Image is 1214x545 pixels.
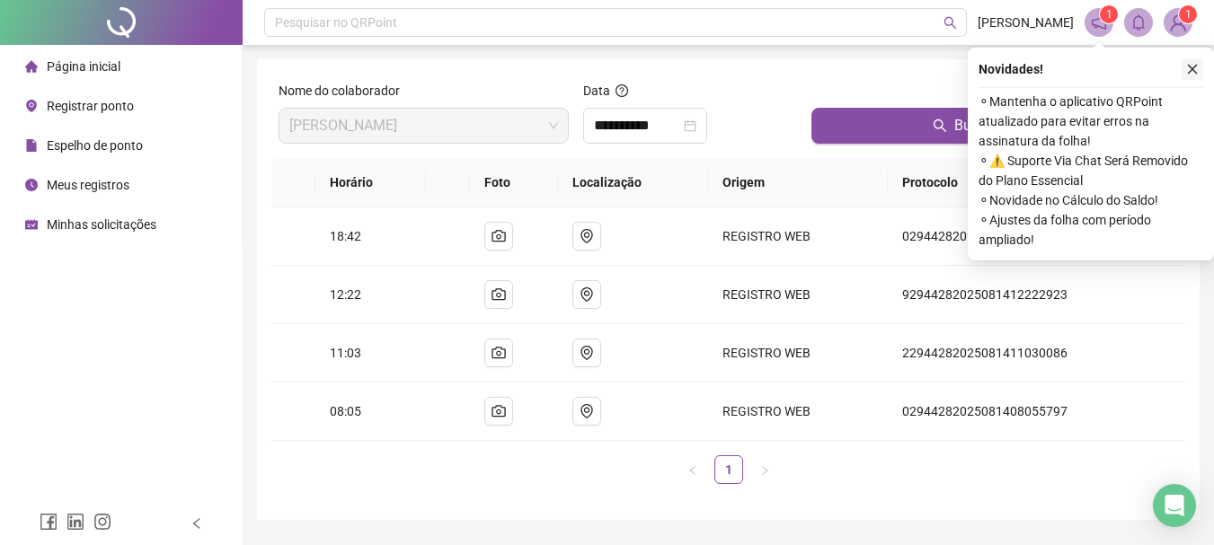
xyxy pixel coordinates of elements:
[708,324,887,382] td: REGISTRO WEB
[191,517,203,530] span: left
[25,139,38,152] span: file
[47,217,156,232] span: Minhas solicitações
[979,59,1043,79] span: Novidades !
[1185,8,1192,21] span: 1
[279,81,412,101] label: Nome do colaborador
[47,59,120,74] span: Página inicial
[583,84,610,98] span: Data
[492,346,506,360] span: camera
[944,16,957,30] span: search
[678,455,707,484] button: left
[708,207,887,266] td: REGISTRO WEB
[1100,5,1118,23] sup: 1
[933,119,947,133] span: search
[25,100,38,112] span: environment
[708,158,887,207] th: Origem
[580,346,594,360] span: environment
[954,115,1057,136] span: Buscar registros
[979,190,1203,210] span: ⚬ Novidade no Cálculo do Saldo!
[1091,14,1107,31] span: notification
[715,456,742,483] a: 1
[1165,9,1192,36] img: 93716
[25,60,38,73] span: home
[979,210,1203,250] span: ⚬ Ajustes da folha com período ampliado!
[616,84,628,97] span: question-circle
[25,179,38,191] span: clock-circle
[1186,63,1199,75] span: close
[66,513,84,531] span: linkedin
[47,99,134,113] span: Registrar ponto
[678,455,707,484] li: Página anterior
[978,13,1074,32] span: [PERSON_NAME]
[330,287,361,302] span: 12:22
[979,151,1203,190] span: ⚬ ⚠️ Suporte Via Chat Será Removido do Plano Essencial
[888,382,1185,441] td: 02944282025081408055797
[492,229,506,243] span: camera
[1179,5,1197,23] sup: Atualize o seu contato no menu Meus Dados
[750,455,779,484] li: Próxima página
[93,513,111,531] span: instagram
[47,178,129,192] span: Meus registros
[470,158,558,207] th: Foto
[330,229,361,243] span: 18:42
[1106,8,1112,21] span: 1
[888,266,1185,324] td: 92944282025081412222923
[759,465,770,476] span: right
[289,109,558,143] span: RONILDO OLIVEIRA SILVA
[714,455,743,484] li: 1
[25,218,38,231] span: schedule
[1153,484,1196,527] div: Open Intercom Messenger
[580,287,594,302] span: environment
[315,158,426,207] th: Horário
[580,229,594,243] span: environment
[1130,14,1147,31] span: bell
[888,324,1185,382] td: 22944282025081411030086
[888,207,1185,266] td: 02944282025081418424106
[580,404,594,418] span: environment
[888,158,1185,207] th: Protocolo
[979,92,1203,151] span: ⚬ Mantenha o aplicativo QRPoint atualizado para evitar erros na assinatura da folha!
[40,513,58,531] span: facebook
[330,404,361,418] span: 08:05
[687,465,698,476] span: left
[492,404,506,418] span: camera
[708,266,887,324] td: REGISTRO WEB
[750,455,779,484] button: right
[811,108,1178,144] button: Buscar registros
[47,138,143,153] span: Espelho de ponto
[708,382,887,441] td: REGISTRO WEB
[558,158,708,207] th: Localização
[492,287,506,302] span: camera
[330,346,361,360] span: 11:03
